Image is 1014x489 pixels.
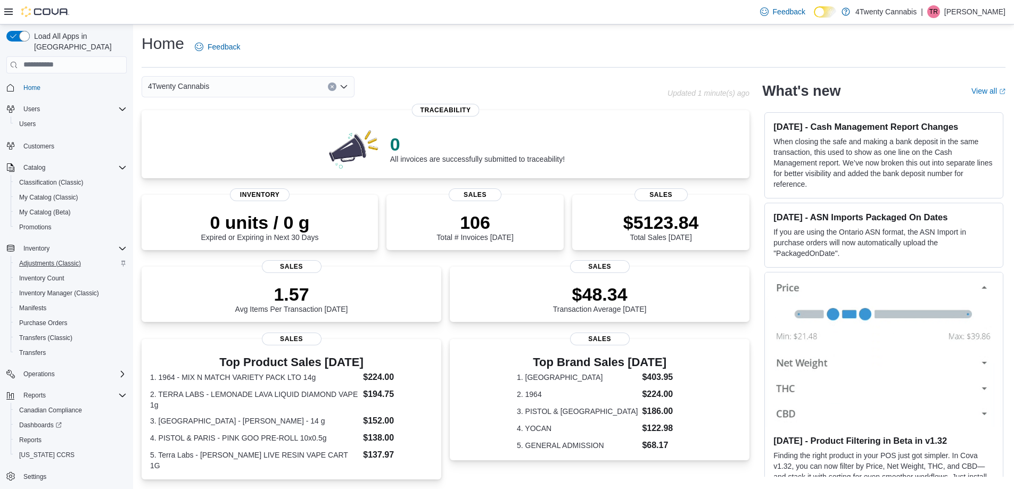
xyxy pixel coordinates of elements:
span: Washington CCRS [15,449,127,461]
span: Settings [23,473,46,481]
span: Transfers [19,349,46,357]
a: View allExternal link [971,87,1005,95]
span: Transfers (Classic) [19,334,72,342]
button: Purchase Orders [11,316,131,330]
div: Total Sales [DATE] [623,212,699,242]
dt: 3. PISTOL & [GEOGRAPHIC_DATA] [517,406,638,417]
svg: External link [999,88,1005,95]
button: Inventory [2,241,131,256]
span: Promotions [15,221,127,234]
span: Feedback [773,6,805,17]
dd: $194.75 [363,388,433,401]
button: My Catalog (Beta) [11,205,131,220]
a: Users [15,118,40,130]
button: Reports [2,388,131,403]
div: Transaction Average [DATE] [553,284,647,313]
a: Promotions [15,221,56,234]
p: 0 [390,134,565,155]
button: Inventory Count [11,271,131,286]
button: Catalog [19,161,50,174]
button: Reports [19,389,50,402]
a: Home [19,81,45,94]
span: Inventory Manager (Classic) [19,289,99,297]
a: [US_STATE] CCRS [15,449,79,461]
button: Clear input [328,82,336,91]
span: My Catalog (Classic) [19,193,78,202]
a: My Catalog (Beta) [15,206,75,219]
button: Settings [2,469,131,484]
input: Dark Mode [814,6,836,18]
button: Home [2,80,131,95]
button: Manifests [11,301,131,316]
button: Promotions [11,220,131,235]
span: Inventory [23,244,50,253]
p: When closing the safe and making a bank deposit in the same transaction, this used to show as one... [773,136,994,189]
dd: $68.17 [642,439,682,452]
span: Transfers [15,346,127,359]
span: Dashboards [19,421,62,429]
div: Expired or Expiring in Next 30 Days [201,212,319,242]
button: Adjustments (Classic) [11,256,131,271]
h3: [DATE] - ASN Imports Packaged On Dates [773,212,994,222]
button: My Catalog (Classic) [11,190,131,205]
button: Inventory Manager (Classic) [11,286,131,301]
button: Users [2,102,131,117]
span: Adjustments (Classic) [15,257,127,270]
button: Operations [19,368,59,380]
dt: 4. YOCAN [517,423,638,434]
dt: 4. PISTOL & PARIS - PINK GOO PRE-ROLL 10x0.5g [150,433,359,443]
span: Home [19,81,127,94]
span: Sales [262,260,321,273]
dd: $137.97 [363,449,433,461]
span: [US_STATE] CCRS [19,451,75,459]
h2: What's new [762,82,840,100]
p: $5123.84 [623,212,699,233]
dd: $152.00 [363,415,433,427]
span: Reports [23,391,46,400]
h3: [DATE] - Cash Management Report Changes [773,121,994,132]
dt: 1. 1964 - MIX N MATCH VARIETY PACK LTO 14g [150,372,359,383]
p: If you are using the Ontario ASN format, the ASN Import in purchase orders will now automatically... [773,227,994,259]
a: Dashboards [15,419,66,432]
button: Users [11,117,131,131]
p: 0 units / 0 g [201,212,319,233]
div: Taylor Rosik [927,5,940,18]
span: Dashboards [15,419,127,432]
a: Canadian Compliance [15,404,86,417]
span: Inventory Manager (Classic) [15,287,127,300]
span: Purchase Orders [19,319,68,327]
a: Inventory Count [15,272,69,285]
span: Users [19,120,36,128]
a: Adjustments (Classic) [15,257,85,270]
span: Users [23,105,40,113]
span: Promotions [19,223,52,231]
dd: $186.00 [642,405,682,418]
dd: $138.00 [363,432,433,444]
a: Feedback [756,1,810,22]
p: 1.57 [235,284,348,305]
span: Operations [23,370,55,378]
h3: Top Product Sales [DATE] [150,356,433,369]
span: My Catalog (Beta) [15,206,127,219]
dt: 5. GENERAL ADMISSION [517,440,638,451]
dt: 1. [GEOGRAPHIC_DATA] [517,372,638,383]
button: Open list of options [340,82,348,91]
span: Catalog [19,161,127,174]
button: [US_STATE] CCRS [11,447,131,462]
button: Reports [11,433,131,447]
span: Sales [449,188,502,201]
span: Customers [19,139,127,152]
button: Operations [2,367,131,382]
span: Sales [634,188,688,201]
dd: $122.98 [642,422,682,435]
dd: $224.00 [363,371,433,384]
span: Users [19,103,127,115]
dt: 2. 1964 [517,389,638,400]
button: Customers [2,138,131,153]
p: Updated 1 minute(s) ago [667,89,749,97]
a: Dashboards [11,418,131,433]
span: Inventory Count [15,272,127,285]
button: Users [19,103,44,115]
h3: [DATE] - Product Filtering in Beta in v1.32 [773,435,994,446]
a: Purchase Orders [15,317,72,329]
